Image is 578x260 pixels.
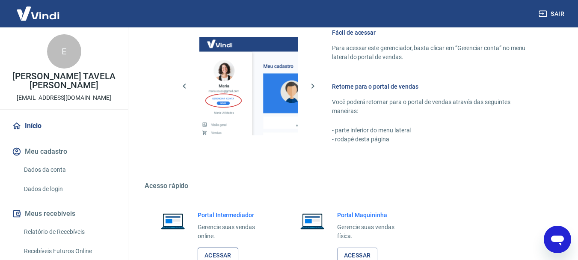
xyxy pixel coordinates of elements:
h6: Fácil de acessar [332,28,537,37]
h5: Acesso rápido [145,182,557,190]
h6: Portal Maquininha [337,211,408,219]
p: [PERSON_NAME] TAVELA [PERSON_NAME] [7,72,121,90]
button: Meu cadastro [10,142,118,161]
button: Sair [537,6,568,22]
p: Gerencie suas vendas online. [198,223,269,241]
p: Gerencie suas vendas física. [337,223,408,241]
img: Imagem da dashboard mostrando o botão de gerenciar conta na sidebar no lado esquerdo [199,37,298,135]
img: Imagem de um notebook aberto [155,211,191,231]
p: - rodapé desta página [332,135,537,144]
div: E [47,34,81,69]
p: Você poderá retornar para o portal de vendas através das seguintes maneiras: [332,98,537,116]
h6: Portal Intermediador [198,211,269,219]
p: - parte inferior do menu lateral [332,126,537,135]
img: Imagem de um notebook aberto [294,211,330,231]
h6: Retorne para o portal de vendas [332,82,537,91]
a: Dados da conta [21,161,118,179]
iframe: Botão para abrir a janela de mensagens [544,226,571,253]
img: Vindi [10,0,66,27]
p: [EMAIL_ADDRESS][DOMAIN_NAME] [17,93,111,102]
p: Para acessar este gerenciador, basta clicar em “Gerenciar conta” no menu lateral do portal de ven... [332,44,537,62]
button: Meus recebíveis [10,204,118,223]
a: Dados de login [21,180,118,198]
a: Relatório de Recebíveis [21,223,118,241]
a: Recebíveis Futuros Online [21,242,118,260]
a: Início [10,117,118,135]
